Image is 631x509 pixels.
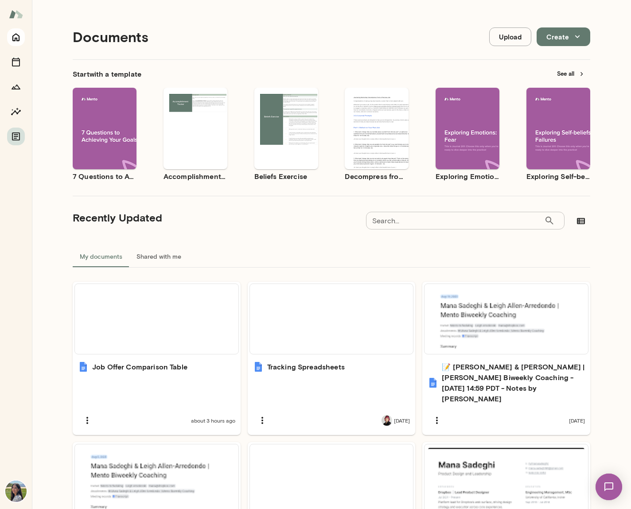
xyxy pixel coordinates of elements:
[394,417,410,424] span: [DATE]
[428,377,438,388] img: 📝 Mana Sadeghi & Leigh Allen-Arredondo | Mento Biweekly Coaching - 2025/08/19 14:59 PDT - Notes b...
[345,171,409,182] h6: Decompress from a Job
[253,361,264,372] img: Tracking Spreadsheets
[436,171,499,182] h6: Exploring Emotions: Fear
[537,27,590,46] button: Create
[489,27,531,46] button: Upload
[73,171,136,182] h6: 7 Questions to Achieving Your Goals
[9,6,23,23] img: Mento
[5,481,27,502] img: Mana Sadeghi
[73,28,148,45] h4: Documents
[7,53,25,71] button: Sessions
[7,128,25,145] button: Documents
[73,246,590,267] div: documents tabs
[254,171,318,182] h6: Beliefs Exercise
[442,361,585,404] h6: 📝 [PERSON_NAME] & [PERSON_NAME] | [PERSON_NAME] Biweekly Coaching - [DATE] 14:59 PDT - Notes by [...
[569,417,585,424] span: [DATE]
[92,361,187,372] h6: Job Offer Comparison Table
[526,171,590,182] h6: Exploring Self-beliefs: Failures
[78,361,89,372] img: Job Offer Comparison Table
[73,246,129,267] button: My documents
[7,28,25,46] button: Home
[164,171,227,182] h6: Accomplishment Tracker
[382,415,392,426] img: Leigh Allen-Arredondo
[191,417,235,424] span: about 3 hours ago
[7,103,25,120] button: Insights
[267,361,345,372] h6: Tracking Spreadsheets
[7,78,25,96] button: Growth Plan
[129,246,188,267] button: Shared with me
[73,69,141,79] h6: Start with a template
[552,67,590,81] button: See all
[73,210,162,225] h5: Recently Updated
